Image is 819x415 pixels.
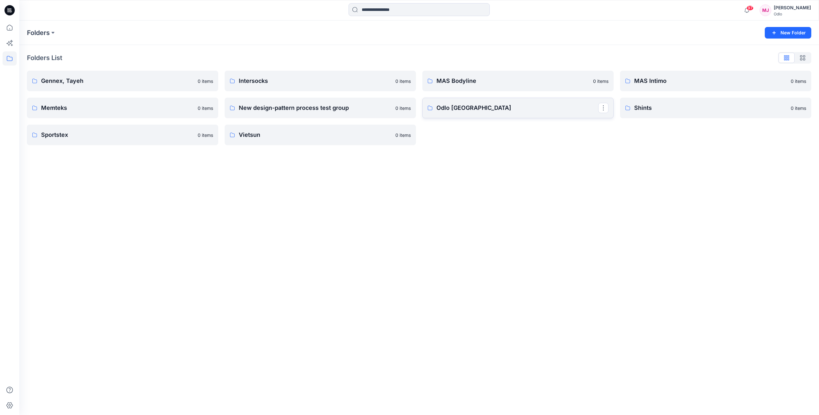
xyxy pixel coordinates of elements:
p: 0 items [593,78,608,84]
a: MAS Intimo0 items [620,71,811,91]
a: Gennex, Tayeh0 items [27,71,218,91]
a: MAS Bodyline0 items [422,71,614,91]
p: 0 items [198,132,213,138]
p: Odlo [GEOGRAPHIC_DATA] [436,103,598,112]
span: 97 [746,5,754,11]
p: 0 items [395,78,411,84]
a: Intersocks0 items [225,71,416,91]
p: New design-pattern process test group [239,103,392,112]
button: New Folder [765,27,811,39]
p: MAS Bodyline [436,76,589,85]
p: 0 items [198,105,213,111]
div: MJ [760,4,771,16]
p: Gennex, Tayeh [41,76,194,85]
a: Sportstex0 items [27,125,218,145]
p: MAS Intimo [634,76,787,85]
a: New design-pattern process test group0 items [225,98,416,118]
p: 0 items [395,132,411,138]
p: Sportstex [41,130,194,139]
p: 0 items [791,105,806,111]
p: 0 items [198,78,213,84]
p: Intersocks [239,76,392,85]
p: Folders List [27,53,62,63]
div: Odlo [774,12,811,16]
a: Memteks0 items [27,98,218,118]
p: Memteks [41,103,194,112]
p: Shints [634,103,787,112]
p: Vietsun [239,130,392,139]
a: Shints0 items [620,98,811,118]
a: Vietsun0 items [225,125,416,145]
a: Odlo [GEOGRAPHIC_DATA] [422,98,614,118]
p: 0 items [395,105,411,111]
div: [PERSON_NAME] [774,4,811,12]
p: 0 items [791,78,806,84]
a: Folders [27,28,50,37]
